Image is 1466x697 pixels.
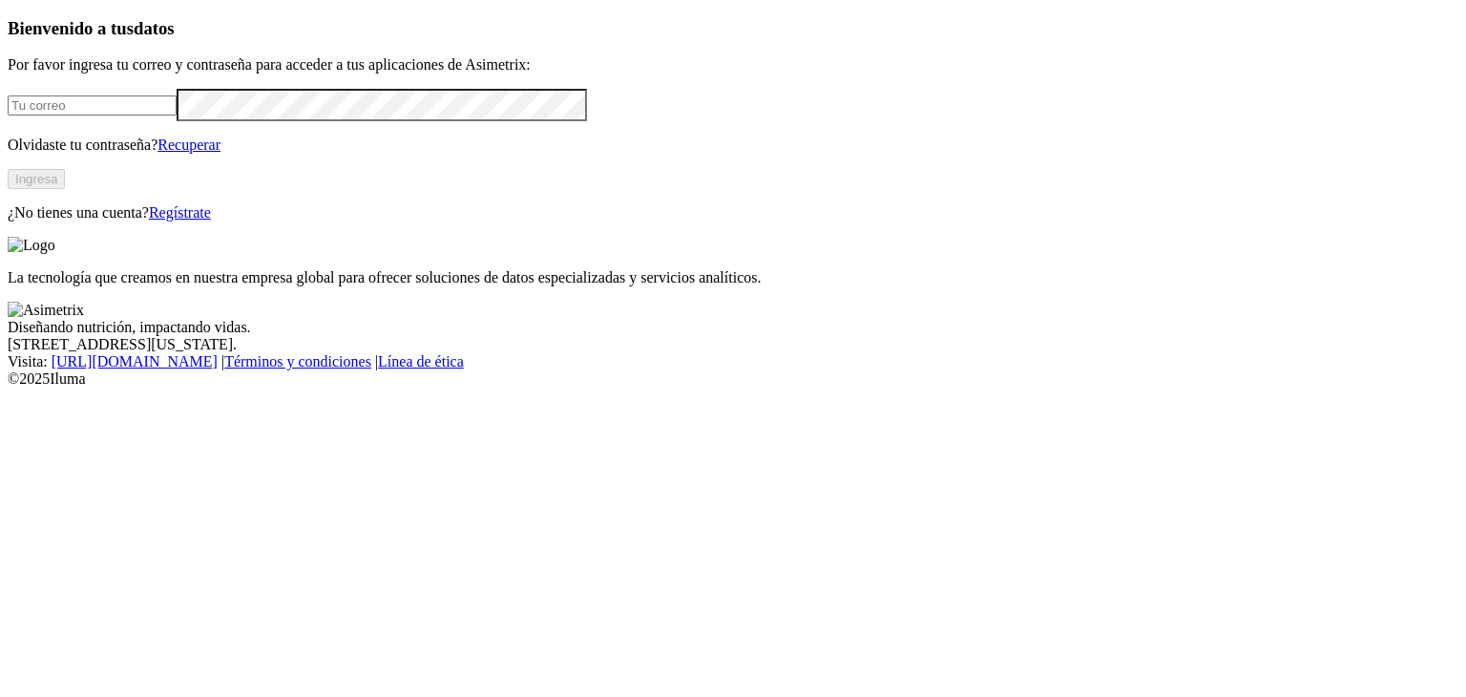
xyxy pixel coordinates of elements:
div: © 2025 Iluma [8,370,1458,388]
a: Términos y condiciones [224,353,371,370]
div: Visita : | | [8,353,1458,370]
img: Asimetrix [8,302,84,319]
a: Recuperar [157,137,220,153]
a: [URL][DOMAIN_NAME] [52,353,218,370]
span: datos [134,18,175,38]
p: Olvidaste tu contraseña? [8,137,1458,154]
p: La tecnología que creamos en nuestra empresa global para ofrecer soluciones de datos especializad... [8,269,1458,286]
p: Por favor ingresa tu correo y contraseña para acceder a tus aplicaciones de Asimetrix: [8,56,1458,74]
img: Logo [8,237,55,254]
a: Regístrate [149,204,211,221]
div: Diseñando nutrición, impactando vidas. [8,319,1458,336]
button: Ingresa [8,169,65,189]
div: [STREET_ADDRESS][US_STATE]. [8,336,1458,353]
h3: Bienvenido a tus [8,18,1458,39]
p: ¿No tienes una cuenta? [8,204,1458,222]
input: Tu correo [8,95,177,116]
a: Línea de ética [378,353,464,370]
